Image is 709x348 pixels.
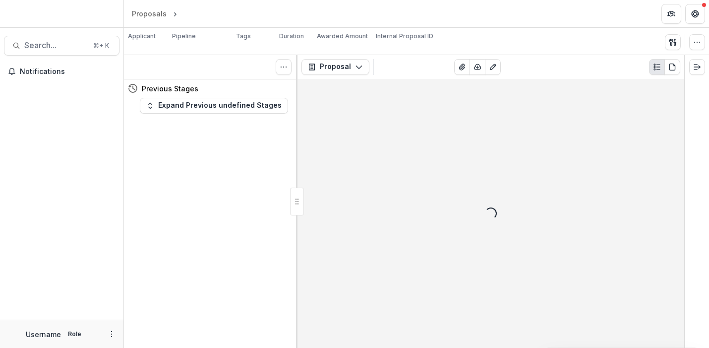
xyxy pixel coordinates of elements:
p: Applicant [128,32,156,41]
div: ⌘ + K [91,40,111,51]
button: Get Help [685,4,705,24]
p: Internal Proposal ID [376,32,433,41]
p: Role [65,330,84,339]
div: Proposals [132,8,167,19]
nav: breadcrumb [128,6,222,21]
span: Notifications [20,68,116,76]
p: Tags [236,32,251,41]
button: View Attached Files [454,59,470,75]
p: Pipeline [172,32,196,41]
button: Expand right [689,59,705,75]
a: Proposals [128,6,171,21]
button: Plaintext view [649,59,665,75]
button: Edit as form [485,59,501,75]
button: Partners [661,4,681,24]
button: Search... [4,36,119,56]
button: PDF view [664,59,680,75]
p: Duration [279,32,304,41]
h4: Previous Stages [142,83,198,94]
p: Awarded Amount [317,32,368,41]
p: Username [26,329,61,340]
span: Search... [24,41,87,50]
button: Notifications [4,64,119,79]
button: Expand Previous undefined Stages [140,98,288,114]
button: More [106,328,118,340]
button: Toggle View Cancelled Tasks [276,59,292,75]
button: Proposal [301,59,369,75]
